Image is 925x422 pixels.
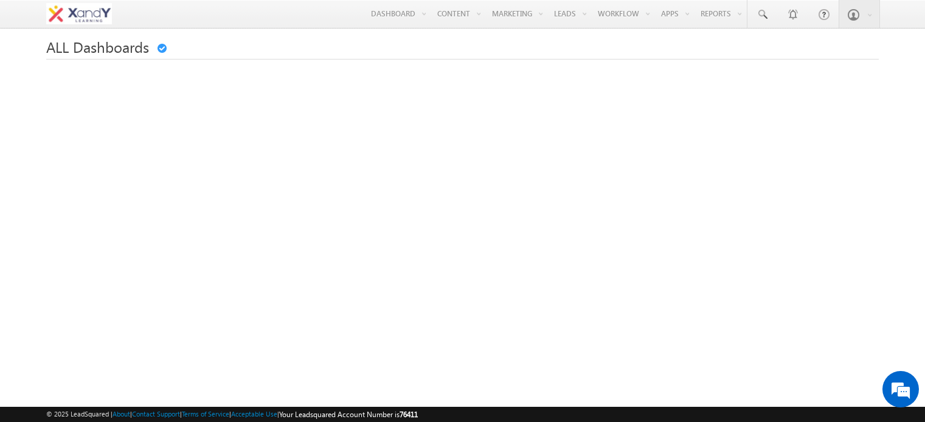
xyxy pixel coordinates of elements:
span: 76411 [400,410,418,419]
img: Custom Logo [46,3,112,24]
span: ALL Dashboards [46,37,149,56]
span: © 2025 LeadSquared | | | | | [46,409,418,420]
a: Contact Support [132,410,180,418]
a: About [113,410,130,418]
a: Acceptable Use [231,410,277,418]
a: Terms of Service [182,410,229,418]
span: Your Leadsquared Account Number is [279,410,418,419]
